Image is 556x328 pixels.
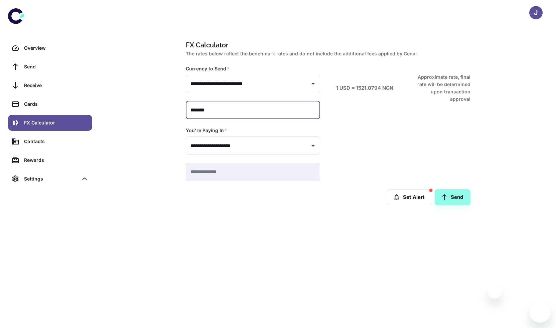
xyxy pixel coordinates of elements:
div: Cards [24,100,88,108]
h1: FX Calculator [186,40,468,50]
div: Settings [24,175,78,183]
div: FX Calculator [24,119,88,126]
h6: 1 USD = 1521.0794 NGN [336,84,393,92]
button: Open [308,141,318,150]
div: Rewards [24,156,88,164]
a: FX Calculator [8,115,92,131]
a: Cards [8,96,92,112]
div: Overview [24,44,88,52]
a: Send [435,189,470,205]
label: You're Paying In [186,127,227,134]
a: Send [8,59,92,75]
iframe: Button to launch messaging window [529,301,551,323]
a: Rewards [8,152,92,168]
button: Open [308,79,318,88]
button: Set Alert [387,189,432,205]
iframe: Close message [488,285,501,299]
div: Contacts [24,138,88,145]
label: Currency to Send [186,65,230,72]
a: Contacts [8,133,92,149]
div: Receive [24,82,88,89]
div: Settings [8,171,92,187]
h6: Approximate rate, final rate will be determined upon transaction approval [410,73,470,103]
a: Overview [8,40,92,56]
button: J [529,6,543,19]
div: Send [24,63,88,70]
a: Receive [8,77,92,93]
